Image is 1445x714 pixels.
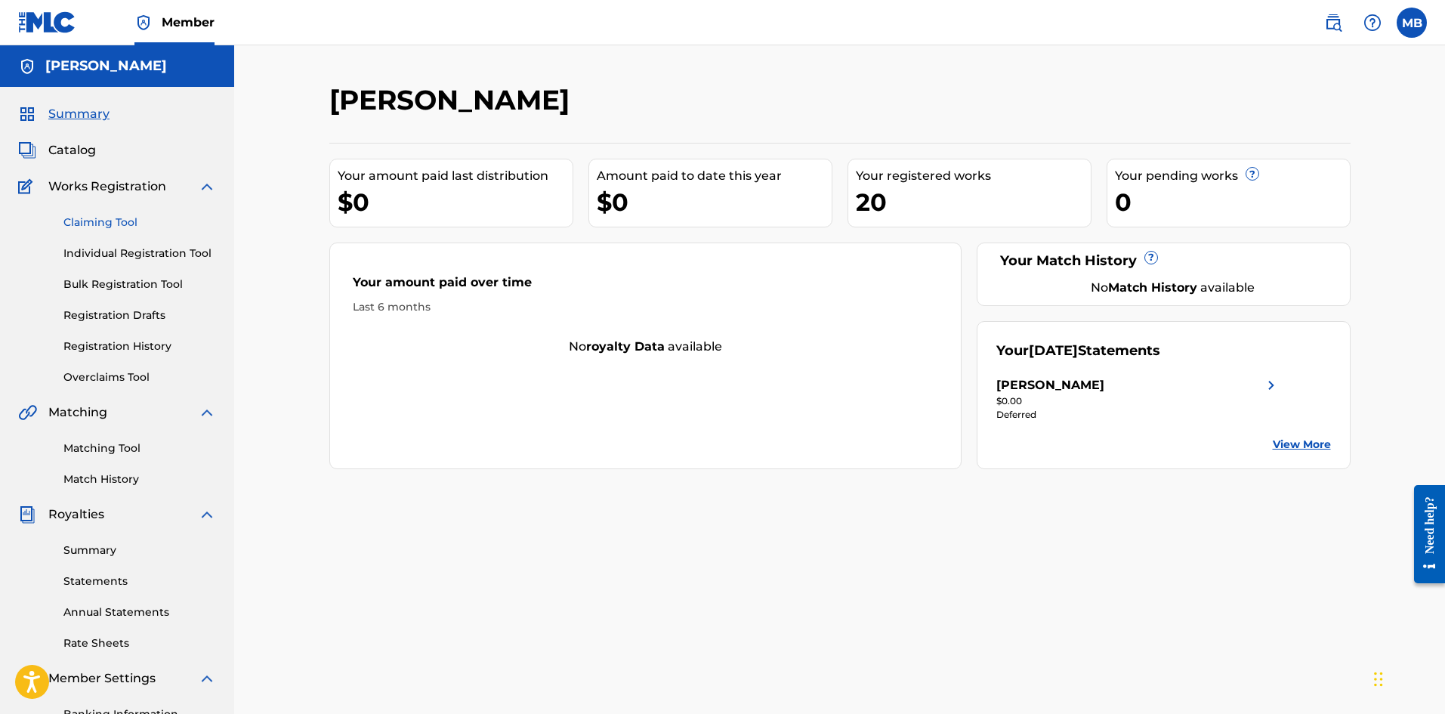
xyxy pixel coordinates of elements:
[597,167,832,185] div: Amount paid to date this year
[1273,437,1331,453] a: View More
[63,246,216,261] a: Individual Registration Tool
[18,141,96,159] a: CatalogCatalog
[1262,376,1280,394] img: right chevron icon
[996,376,1104,394] div: [PERSON_NAME]
[329,83,577,117] h2: [PERSON_NAME]
[1324,14,1342,32] img: search
[338,185,573,219] div: $0
[996,394,1280,408] div: $0.00
[198,403,216,422] img: expand
[63,573,216,589] a: Statements
[48,141,96,159] span: Catalog
[18,105,110,123] a: SummarySummary
[63,635,216,651] a: Rate Sheets
[1115,167,1350,185] div: Your pending works
[1145,252,1157,264] span: ?
[856,167,1091,185] div: Your registered works
[198,669,216,688] img: expand
[18,505,36,524] img: Royalties
[1363,14,1382,32] img: help
[338,167,573,185] div: Your amount paid last distribution
[1029,342,1078,359] span: [DATE]
[597,185,832,219] div: $0
[1369,641,1445,714] iframe: Chat Widget
[353,299,939,315] div: Last 6 months
[198,505,216,524] img: expand
[330,338,962,356] div: No available
[48,105,110,123] span: Summary
[1108,280,1197,295] strong: Match History
[63,277,216,292] a: Bulk Registration Tool
[996,408,1280,422] div: Deferred
[1246,168,1258,180] span: ?
[63,440,216,456] a: Matching Tool
[856,185,1091,219] div: 20
[63,604,216,620] a: Annual Statements
[18,141,36,159] img: Catalog
[18,669,36,688] img: Member Settings
[63,369,216,385] a: Overclaims Tool
[1403,474,1445,595] iframe: Resource Center
[45,57,167,75] h5: Michael Bialys
[48,505,104,524] span: Royalties
[18,57,36,76] img: Accounts
[1397,8,1427,38] div: User Menu
[18,11,76,33] img: MLC Logo
[1318,8,1348,38] a: Public Search
[63,542,216,558] a: Summary
[48,669,156,688] span: Member Settings
[134,14,153,32] img: Top Rightsholder
[63,215,216,230] a: Claiming Tool
[18,403,37,422] img: Matching
[63,308,216,323] a: Registration Drafts
[1357,8,1388,38] div: Help
[48,403,107,422] span: Matching
[63,338,216,354] a: Registration History
[1115,185,1350,219] div: 0
[18,105,36,123] img: Summary
[586,339,665,354] strong: royalty data
[996,376,1280,422] a: [PERSON_NAME]right chevron icon$0.00Deferred
[63,471,216,487] a: Match History
[996,251,1331,271] div: Your Match History
[18,178,38,196] img: Works Registration
[198,178,216,196] img: expand
[1374,657,1383,702] div: Drag
[1015,279,1331,297] div: No available
[162,14,215,31] span: Member
[353,274,939,299] div: Your amount paid over time
[996,341,1160,361] div: Your Statements
[48,178,166,196] span: Works Registration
